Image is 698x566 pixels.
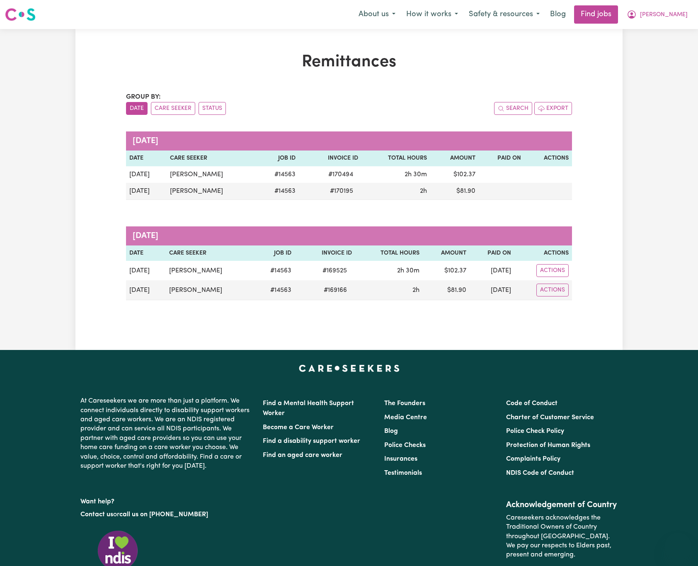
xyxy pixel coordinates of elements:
button: Search [494,102,532,115]
span: # 170494 [323,170,358,180]
th: Date [126,245,166,261]
p: Careseekers acknowledges the Traditional Owners of Country throughout [GEOGRAPHIC_DATA]. We pay o... [506,510,618,563]
td: # 14563 [254,261,295,280]
td: [PERSON_NAME] [167,183,257,200]
button: My Account [621,6,693,23]
td: $ 81.90 [423,280,470,300]
a: Code of Conduct [506,400,557,407]
a: Media Centre [384,414,427,421]
a: Blog [545,5,571,24]
a: Contact us [80,511,113,518]
th: Invoice ID [299,151,361,166]
th: Actions [514,245,572,261]
th: Invoice ID [295,245,355,261]
button: Actions [536,264,569,277]
th: Care Seeker [167,151,257,166]
th: Total Hours [361,151,430,166]
a: Blog [384,428,398,435]
td: # 14563 [257,183,299,200]
a: Find a disability support worker [263,438,360,445]
button: How it works [401,6,463,23]
a: Find jobs [574,5,618,24]
a: Find an aged care worker [263,452,342,459]
a: Careseekers home page [299,365,400,372]
a: Find a Mental Health Support Worker [263,400,354,417]
td: [DATE] [470,261,514,280]
button: sort invoices by paid status [199,102,226,115]
th: Care Seeker [166,245,254,261]
th: Job ID [254,245,295,261]
a: NDIS Code of Conduct [506,470,574,476]
th: Paid On [479,151,524,166]
button: sort invoices by care seeker [151,102,195,115]
th: Total Hours [355,245,422,261]
th: Amount [430,151,478,166]
span: Group by: [126,94,161,100]
span: 2 hours 30 minutes [397,267,419,274]
h2: Acknowledgement of Country [506,500,618,510]
th: Paid On [470,245,514,261]
td: # 14563 [254,280,295,300]
span: # 170195 [325,186,358,196]
td: [PERSON_NAME] [166,280,254,300]
td: [DATE] [126,183,167,200]
th: Amount [423,245,470,261]
a: call us on [PHONE_NUMBER] [119,511,208,518]
th: Job ID [257,151,299,166]
span: 2 hours 30 minutes [405,171,427,178]
a: Careseekers logo [5,5,36,24]
a: Charter of Customer Service [506,414,594,421]
caption: [DATE] [126,226,572,245]
iframe: Button to launch messaging window [665,533,691,559]
a: The Founders [384,400,425,407]
td: [DATE] [126,261,166,280]
a: Become a Care Worker [263,424,334,431]
td: [DATE] [470,280,514,300]
td: $ 102.37 [430,166,478,183]
p: or [80,507,253,522]
img: Careseekers logo [5,7,36,22]
p: At Careseekers we are more than just a platform. We connect individuals directly to disability su... [80,393,253,474]
td: [DATE] [126,166,167,183]
button: Export [534,102,572,115]
span: 2 hours [420,188,427,194]
p: Want help? [80,494,253,506]
span: # 169166 [319,285,352,295]
h1: Remittances [126,52,572,72]
a: Protection of Human Rights [506,442,590,449]
span: [PERSON_NAME] [640,10,688,19]
a: Police Checks [384,442,426,449]
th: Date [126,151,167,166]
button: sort invoices by date [126,102,148,115]
th: Actions [524,151,572,166]
td: $ 81.90 [430,183,478,200]
caption: [DATE] [126,131,572,151]
button: Actions [536,284,569,296]
td: $ 102.37 [423,261,470,280]
a: Police Check Policy [506,428,564,435]
span: # 169525 [317,266,352,276]
td: # 14563 [257,166,299,183]
td: [PERSON_NAME] [167,166,257,183]
a: Insurances [384,456,417,462]
a: Complaints Policy [506,456,560,462]
td: [DATE] [126,280,166,300]
td: [PERSON_NAME] [166,261,254,280]
a: Testimonials [384,470,422,476]
span: 2 hours [412,287,419,294]
button: Safety & resources [463,6,545,23]
button: About us [353,6,401,23]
